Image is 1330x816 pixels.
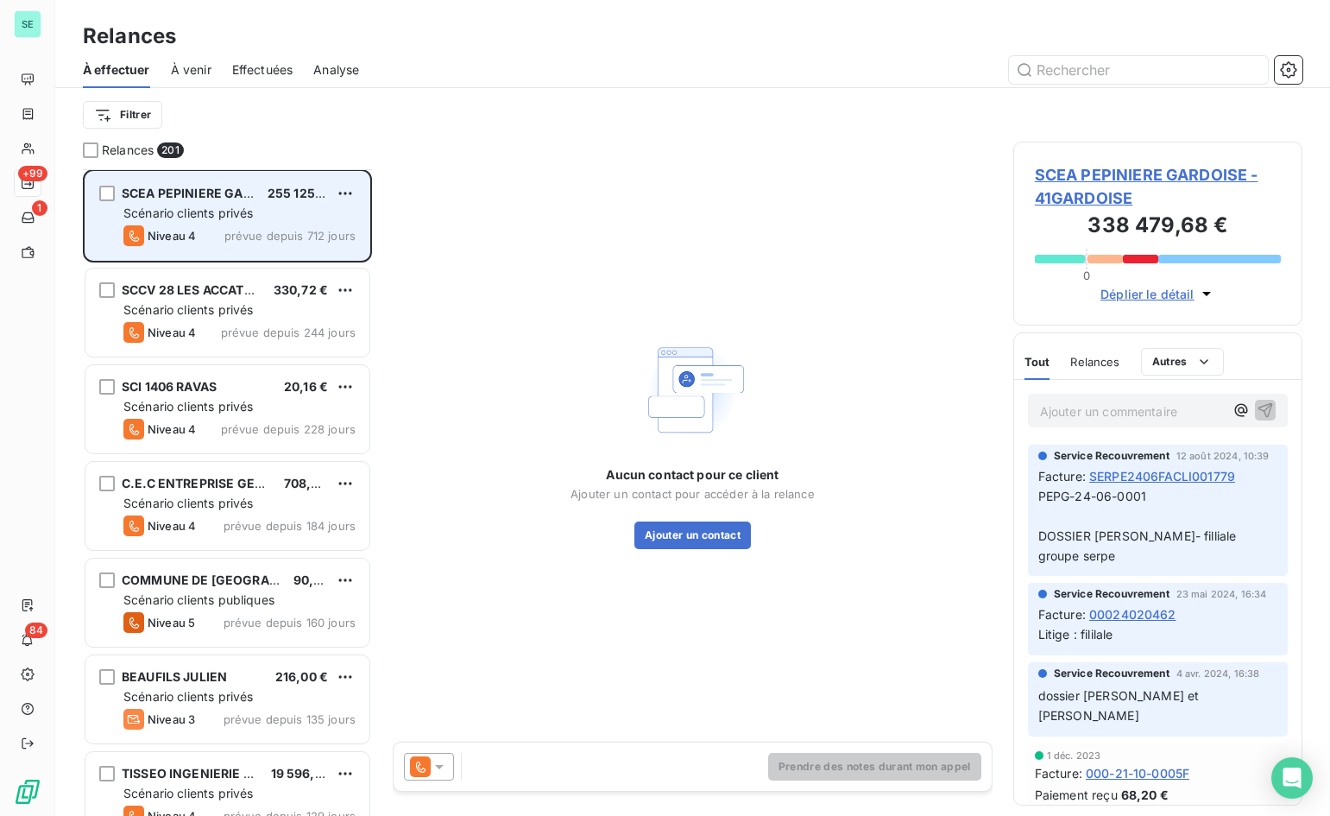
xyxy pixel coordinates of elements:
img: Logo LeanPay [14,778,41,806]
span: Scénario clients privés [123,496,253,510]
span: 0 [1083,269,1090,282]
span: Scénario clients privés [123,206,253,220]
span: Relances [1070,355,1119,369]
div: grid [83,169,372,816]
span: Niveau 4 [148,326,196,339]
span: Relances [102,142,154,159]
span: SERPE2406FACLI001779 [1089,467,1235,485]
span: Niveau 4 [148,519,196,533]
button: Prendre des notes durant mon appel [768,753,981,781]
span: 1 déc. 2023 [1047,750,1101,761]
span: Facture : [1038,467,1086,485]
span: dossier [PERSON_NAME] et [PERSON_NAME] [1038,688,1203,723]
span: 1 [32,200,47,216]
span: prévue depuis 712 jours [224,229,356,243]
span: 19 596,36 € [271,766,343,781]
span: Niveau 4 [148,229,196,243]
span: 000-21-10-0005F [1086,764,1189,782]
span: 4 avr. 2024, 16:38 [1176,668,1260,679]
span: prévue depuis 135 jours [224,712,356,726]
span: 00024020462 [1089,605,1176,623]
span: COMMUNE DE [GEOGRAPHIC_DATA] [122,572,339,587]
span: Paiement reçu [1035,786,1118,804]
span: 330,72 € [274,282,328,297]
h3: 338 479,68 € [1035,210,1281,244]
span: 201 [157,142,183,158]
div: SE [14,10,41,38]
span: Service Recouvrement [1054,448,1169,464]
span: 12 août 2024, 10:39 [1176,451,1270,461]
span: 23 mai 2024, 16:34 [1176,589,1267,599]
div: Open Intercom Messenger [1271,757,1313,799]
span: 90,00 € [293,572,341,587]
span: PEPG-24-06-0001 DOSSIER [PERSON_NAME]- filliale groupe serpe [1038,489,1240,563]
span: Scénario clients privés [123,399,253,414]
span: prévue depuis 160 jours [224,616,356,629]
span: SCCV 28 LES ACCATES [122,282,260,297]
button: Déplier le détail [1095,284,1220,304]
span: SCEA PEPINIERE GARDOISE - 41GARDOISE [1035,163,1281,210]
span: C.E.C ENTREPRISE GENERALE [122,476,304,490]
button: Filtrer [83,101,162,129]
span: Scénario clients publiques [123,592,274,607]
span: Niveau 3 [148,712,195,726]
span: Litige : fililale [1038,627,1113,642]
span: BEAUFILS JULIEN [122,669,227,684]
span: Tout [1024,355,1050,369]
span: Service Recouvrement [1054,666,1169,681]
span: Ajouter un contact pour accéder à la relance [570,487,815,501]
span: prévue depuis 184 jours [224,519,356,533]
span: Niveau 5 [148,616,195,629]
span: +99 [18,166,47,181]
span: Déplier le détail [1100,285,1194,303]
span: Niveau 4 [148,422,196,436]
span: TISSEO INGENIERIE ( SMAT) [122,766,290,781]
span: 84 [25,623,47,638]
span: Effectuées [232,61,293,79]
span: À effectuer [83,61,150,79]
span: Scénario clients privés [123,302,253,317]
button: Autres [1141,348,1225,376]
input: Rechercher [1009,56,1268,84]
img: Empty state [637,334,747,446]
span: prévue depuis 244 jours [221,326,356,339]
span: Scénario clients privés [123,786,253,800]
span: prévue depuis 228 jours [221,422,356,436]
span: Scénario clients privés [123,689,253,704]
span: 216,00 € [275,669,328,684]
span: 20,16 € [284,379,328,394]
button: Ajouter un contact [634,522,751,549]
span: Aucun contact pour ce client [606,466,778,484]
span: 255 125,61 € [268,186,344,200]
span: Service Recouvrement [1054,586,1169,602]
span: À venir [171,61,211,79]
h3: Relances [83,21,176,52]
span: 68,20 € [1121,786,1169,804]
span: 708,00 € [284,476,338,490]
span: Facture : [1038,605,1086,623]
span: SCI 1406 RAVAS [122,379,217,394]
span: Analyse [313,61,359,79]
span: SCEA PEPINIERE GARDOISE [122,186,288,200]
span: Facture : [1035,764,1082,782]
